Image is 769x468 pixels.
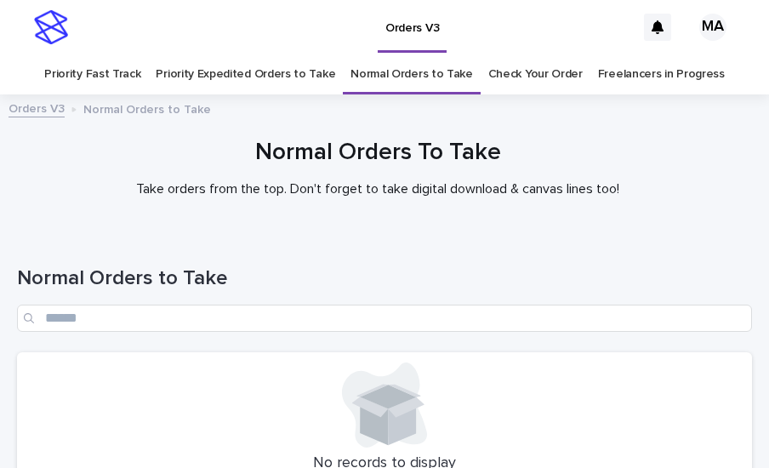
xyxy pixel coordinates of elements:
[44,54,140,94] a: Priority Fast Track
[156,54,335,94] a: Priority Expedited Orders to Take
[17,139,739,168] h1: Normal Orders To Take
[350,54,473,94] a: Normal Orders to Take
[17,266,752,291] h1: Normal Orders to Take
[488,54,583,94] a: Check Your Order
[598,54,725,94] a: Freelancers in Progress
[17,305,752,332] input: Search
[9,98,65,117] a: Orders V3
[34,10,68,44] img: stacker-logo-s-only.png
[83,99,211,117] p: Normal Orders to Take
[699,14,726,41] div: MA
[37,181,718,197] p: Take orders from the top. Don't forget to take digital download & canvas lines too!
